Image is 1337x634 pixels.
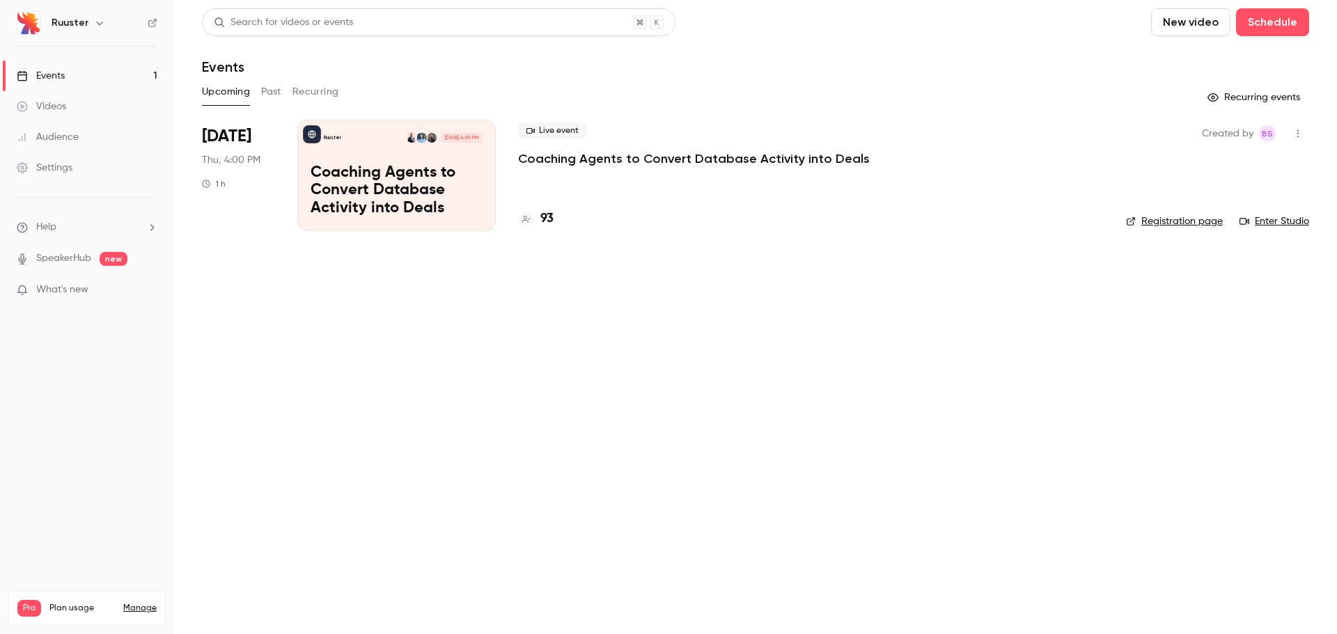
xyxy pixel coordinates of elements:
button: Past [261,81,281,103]
button: Schedule [1236,8,1309,36]
button: New video [1151,8,1230,36]
a: 93 [518,209,554,228]
div: Search for videos or events [214,15,353,30]
img: Justin Benson [416,133,426,143]
span: new [100,252,127,266]
span: What's new [36,283,88,297]
p: Coaching Agents to Convert Database Activity into Deals [311,164,483,218]
span: Pro [17,600,41,617]
img: Justin Havre [407,133,416,143]
button: Recurring [292,81,339,103]
div: Videos [17,100,66,113]
span: [DATE] [202,125,251,148]
span: Plan usage [49,603,115,614]
span: BS [1262,125,1273,142]
span: [DATE] 4:00 PM [440,133,482,143]
a: Registration page [1126,214,1223,228]
span: Help [36,220,56,235]
button: Recurring events [1201,86,1309,109]
span: Created by [1202,125,1253,142]
li: help-dropdown-opener [17,220,157,235]
a: Coaching Agents to Convert Database Activity into DealsRuusterBrett SiegalJustin BensonJustin Hav... [297,120,496,231]
button: Upcoming [202,81,250,103]
a: SpeakerHub [36,251,91,266]
h4: 93 [540,209,554,228]
h1: Events [202,58,244,75]
img: Brett Siegal [427,133,437,143]
a: Manage [123,603,157,614]
a: Enter Studio [1240,214,1309,228]
iframe: Noticeable Trigger [141,284,157,296]
p: Ruuster [324,134,341,141]
span: Live event [518,122,587,139]
div: Settings [17,161,72,175]
span: Brett Siegal [1259,125,1276,142]
a: Coaching Agents to Convert Database Activity into Deals [518,150,870,167]
div: Events [17,69,65,83]
h6: Ruuster [52,16,88,30]
div: Aug 14 Thu, 4:00 PM (America/Chicago) [202,120,275,231]
span: Thu, 4:00 PM [202,153,260,167]
img: Ruuster [17,12,40,34]
div: Audience [17,130,79,144]
div: 1 h [202,178,226,189]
